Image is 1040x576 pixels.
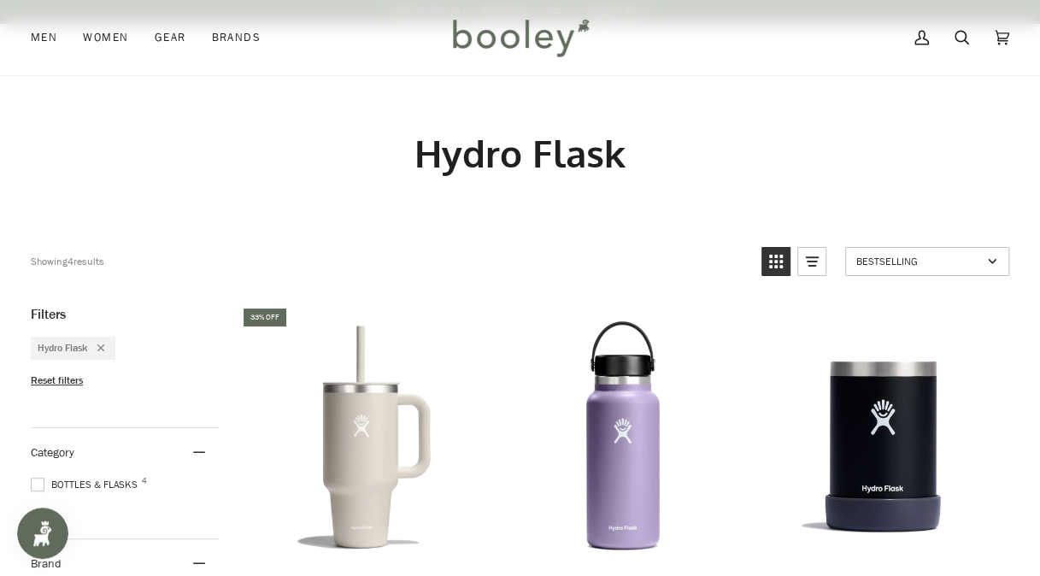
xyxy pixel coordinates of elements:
a: View list mode [797,247,826,276]
div: Showing results [31,247,749,276]
span: Women [83,29,128,46]
h1: Hydro Flask [31,130,1009,177]
span: Brand [31,555,62,572]
iframe: Button to open loyalty program pop-up [17,508,68,559]
span: Hydro Flask [38,341,87,356]
span: Gear [155,29,186,46]
span: Filters [31,306,66,323]
span: Men [31,29,57,46]
img: Booley [445,13,595,62]
span: Bottles & Flasks [31,477,143,492]
div: 33% off [244,309,286,326]
span: Reset filters [31,373,83,388]
span: Brands [211,29,261,46]
span: Bestselling [856,254,982,268]
li: Reset filters [31,373,219,388]
b: 4 [68,254,73,268]
span: 4 [142,477,147,485]
img: Hydro Flask Wide Mouth 32 oz Bottle Moonshadow - Booley Galway [501,312,745,556]
img: Hydro Flask All Around Travel Tumbler 32 oz Oat - Booley Galway [241,312,485,556]
img: Hydro Flask Cooler 12 oz Cup Black - Booley Galway [761,312,1006,556]
a: Sort options [845,247,1009,276]
span: Category [31,444,74,461]
a: View grid mode [761,247,790,276]
div: Remove filter: Hydro Flask [87,341,104,356]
